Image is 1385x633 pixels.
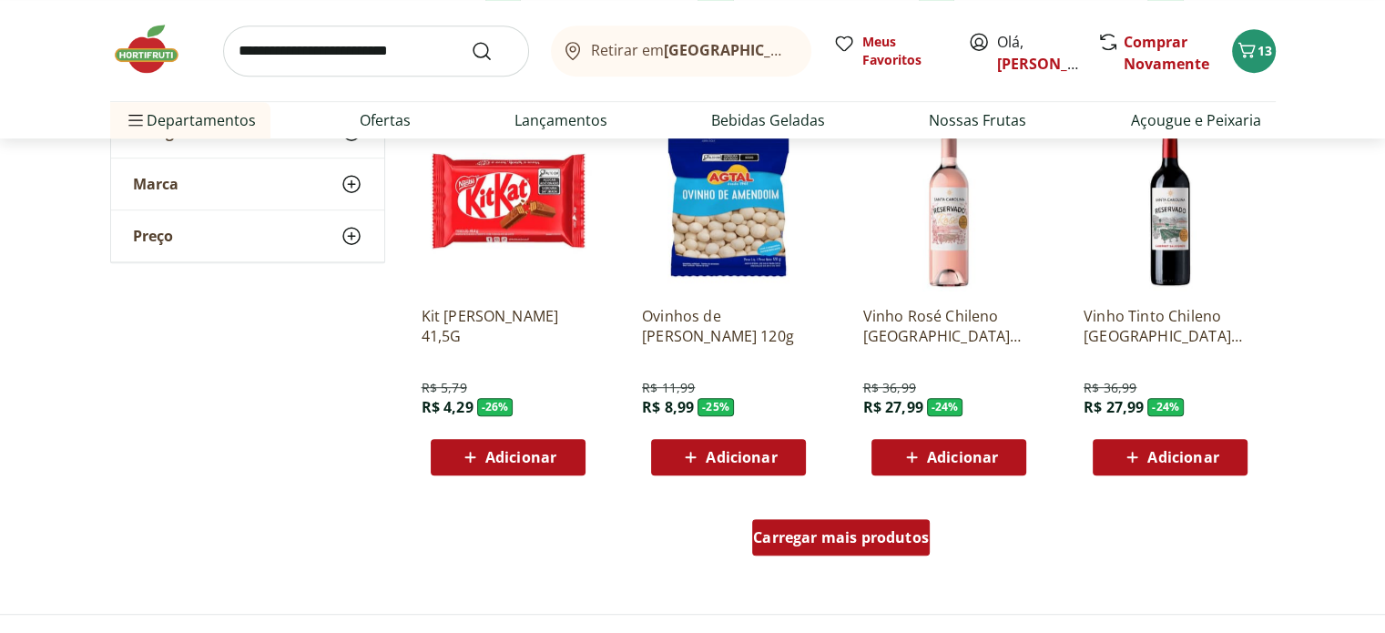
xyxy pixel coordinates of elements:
[711,109,825,131] a: Bebidas Geladas
[871,439,1026,475] button: Adicionar
[133,176,178,194] span: Marca
[862,118,1035,291] img: Vinho Rosé Chileno Santa Carolina Reservado 750ml
[1084,397,1144,417] span: R$ 27,99
[642,379,695,397] span: R$ 11,99
[862,397,922,417] span: R$ 27,99
[752,519,930,563] a: Carregar mais produtos
[1084,379,1136,397] span: R$ 36,99
[514,109,607,131] a: Lançamentos
[110,22,201,77] img: Hortifruti
[111,211,384,262] button: Preço
[753,530,929,545] span: Carregar mais produtos
[927,398,963,416] span: - 24 %
[1084,118,1257,291] img: Vinho Tinto Chileno Santa Carolina Reservado Carménère 750ml
[997,54,1115,74] a: [PERSON_NAME]
[1147,450,1218,465] span: Adicionar
[927,450,998,465] span: Adicionar
[862,379,915,397] span: R$ 36,99
[422,118,595,291] img: Kit Kat Ao Leite 41,5G
[471,40,514,62] button: Submit Search
[862,306,1035,346] a: Vinho Rosé Chileno [GEOGRAPHIC_DATA] 750ml
[642,118,815,291] img: Ovinhos de Amendoim Agtal 120g
[1124,32,1209,74] a: Comprar Novamente
[485,450,556,465] span: Adicionar
[125,98,147,142] button: Menu
[422,306,595,346] a: Kit [PERSON_NAME] 41,5G
[706,450,777,465] span: Adicionar
[651,439,806,475] button: Adicionar
[422,397,474,417] span: R$ 4,29
[422,379,467,397] span: R$ 5,79
[833,33,946,69] a: Meus Favoritos
[223,26,529,77] input: search
[111,159,384,210] button: Marca
[1147,398,1184,416] span: - 24 %
[1093,439,1248,475] button: Adicionar
[642,306,815,346] a: Ovinhos de [PERSON_NAME] 120g
[1084,306,1257,346] a: Vinho Tinto Chileno [GEOGRAPHIC_DATA] Carménère 750ml
[1130,109,1260,131] a: Açougue e Peixaria
[431,439,586,475] button: Adicionar
[551,26,811,77] button: Retirar em[GEOGRAPHIC_DATA]/[GEOGRAPHIC_DATA]
[1258,42,1272,59] span: 13
[360,109,411,131] a: Ofertas
[698,398,734,416] span: - 25 %
[477,398,514,416] span: - 26 %
[1232,29,1276,73] button: Carrinho
[125,98,256,142] span: Departamentos
[642,397,694,417] span: R$ 8,99
[133,228,173,246] span: Preço
[862,33,946,69] span: Meus Favoritos
[591,42,792,58] span: Retirar em
[664,40,971,60] b: [GEOGRAPHIC_DATA]/[GEOGRAPHIC_DATA]
[997,31,1078,75] span: Olá,
[929,109,1026,131] a: Nossas Frutas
